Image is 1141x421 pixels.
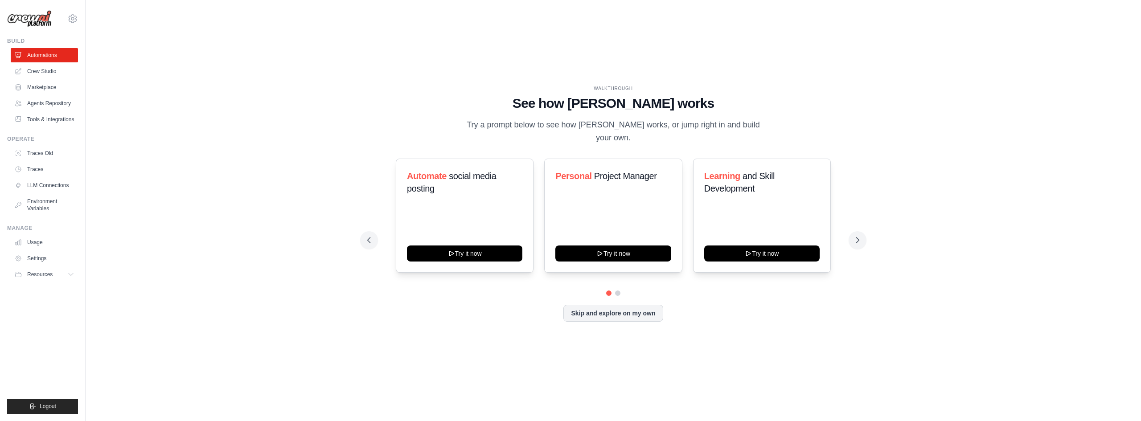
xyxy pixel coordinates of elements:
[11,178,78,192] a: LLM Connections
[594,171,657,181] span: Project Manager
[7,37,78,45] div: Build
[367,95,859,111] h1: See how [PERSON_NAME] works
[11,96,78,110] a: Agents Repository
[11,112,78,127] a: Tools & Integrations
[555,171,591,181] span: Personal
[555,245,671,262] button: Try it now
[27,271,53,278] span: Resources
[11,80,78,94] a: Marketplace
[407,171,447,181] span: Automate
[11,146,78,160] a: Traces Old
[464,119,763,145] p: Try a prompt below to see how [PERSON_NAME] works, or jump right in and build your own.
[7,135,78,143] div: Operate
[367,85,859,92] div: WALKTHROUGH
[407,171,497,193] span: social media posting
[7,10,52,28] img: Logo
[407,245,522,262] button: Try it now
[704,171,740,181] span: Learning
[7,399,78,414] button: Logout
[704,245,820,262] button: Try it now
[11,251,78,266] a: Settings
[11,48,78,62] a: Automations
[40,403,56,410] span: Logout
[11,267,78,282] button: Resources
[563,305,663,322] button: Skip and explore on my own
[11,194,78,216] a: Environment Variables
[11,235,78,249] a: Usage
[11,162,78,176] a: Traces
[11,64,78,78] a: Crew Studio
[7,225,78,232] div: Manage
